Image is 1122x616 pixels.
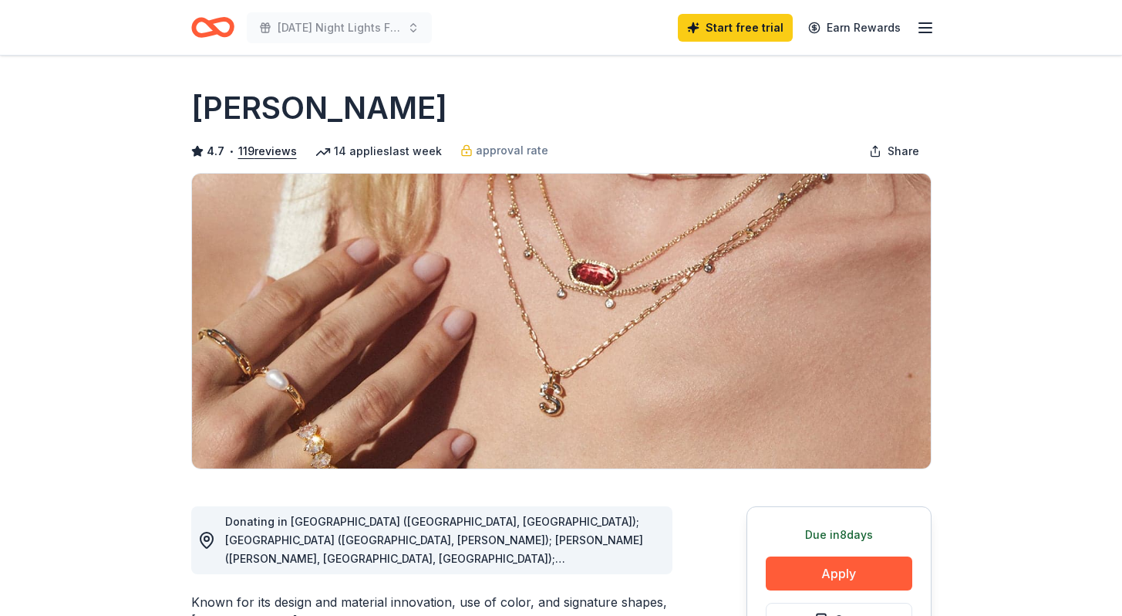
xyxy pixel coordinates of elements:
div: 14 applies last week [315,142,442,161]
span: [DATE] Night Lights Fundraiser Dinner & Tricky Tray [278,19,401,37]
span: Share [888,142,919,161]
a: Home [191,9,234,46]
span: approval rate [476,141,548,160]
img: Image for Kendra Scott [192,174,931,469]
button: Apply [766,557,912,591]
a: Start free trial [678,14,793,42]
button: [DATE] Night Lights Fundraiser Dinner & Tricky Tray [247,12,432,43]
span: 4.7 [207,142,224,161]
a: approval rate [460,141,548,160]
h1: [PERSON_NAME] [191,86,447,130]
span: • [228,145,234,157]
a: Earn Rewards [799,14,910,42]
div: Due in 8 days [766,526,912,544]
button: Share [857,136,932,167]
button: 119reviews [238,142,297,161]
